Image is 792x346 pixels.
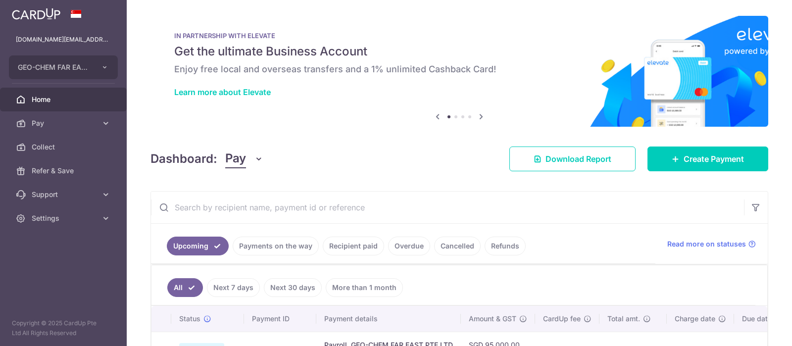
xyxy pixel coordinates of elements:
a: Overdue [388,237,430,255]
img: CardUp [12,8,60,20]
span: Due date [742,314,772,324]
th: Payment ID [244,306,316,332]
a: Next 30 days [264,278,322,297]
span: Total amt. [607,314,640,324]
a: Create Payment [647,147,768,171]
span: Pay [32,118,97,128]
span: Create Payment [684,153,744,165]
a: Download Report [509,147,636,171]
a: Refunds [485,237,526,255]
a: More than 1 month [326,278,403,297]
a: Recipient paid [323,237,384,255]
p: IN PARTNERSHIP WITH ELEVATE [174,32,744,40]
span: CardUp fee [543,314,581,324]
a: Read more on statuses [667,239,756,249]
span: GEO-CHEM FAR EAST PTE LTD [18,62,91,72]
th: Payment details [316,306,461,332]
span: Support [32,190,97,199]
span: Read more on statuses [667,239,746,249]
img: Renovation banner [150,16,768,127]
input: Search by recipient name, payment id or reference [151,192,744,223]
a: Cancelled [434,237,481,255]
span: Collect [32,142,97,152]
span: Refer & Save [32,166,97,176]
a: Upcoming [167,237,229,255]
span: Download Report [545,153,611,165]
span: Charge date [675,314,715,324]
button: GEO-CHEM FAR EAST PTE LTD [9,55,118,79]
span: Home [32,95,97,104]
h4: Dashboard: [150,150,217,168]
span: Pay [225,149,246,168]
a: Payments on the way [233,237,319,255]
h5: Get the ultimate Business Account [174,44,744,59]
span: Settings [32,213,97,223]
a: Learn more about Elevate [174,87,271,97]
button: Pay [225,149,263,168]
span: Status [179,314,200,324]
h6: Enjoy free local and overseas transfers and a 1% unlimited Cashback Card! [174,63,744,75]
a: All [167,278,203,297]
a: Next 7 days [207,278,260,297]
p: [DOMAIN_NAME][EMAIL_ADDRESS][DOMAIN_NAME] [16,35,111,45]
span: Amount & GST [469,314,516,324]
